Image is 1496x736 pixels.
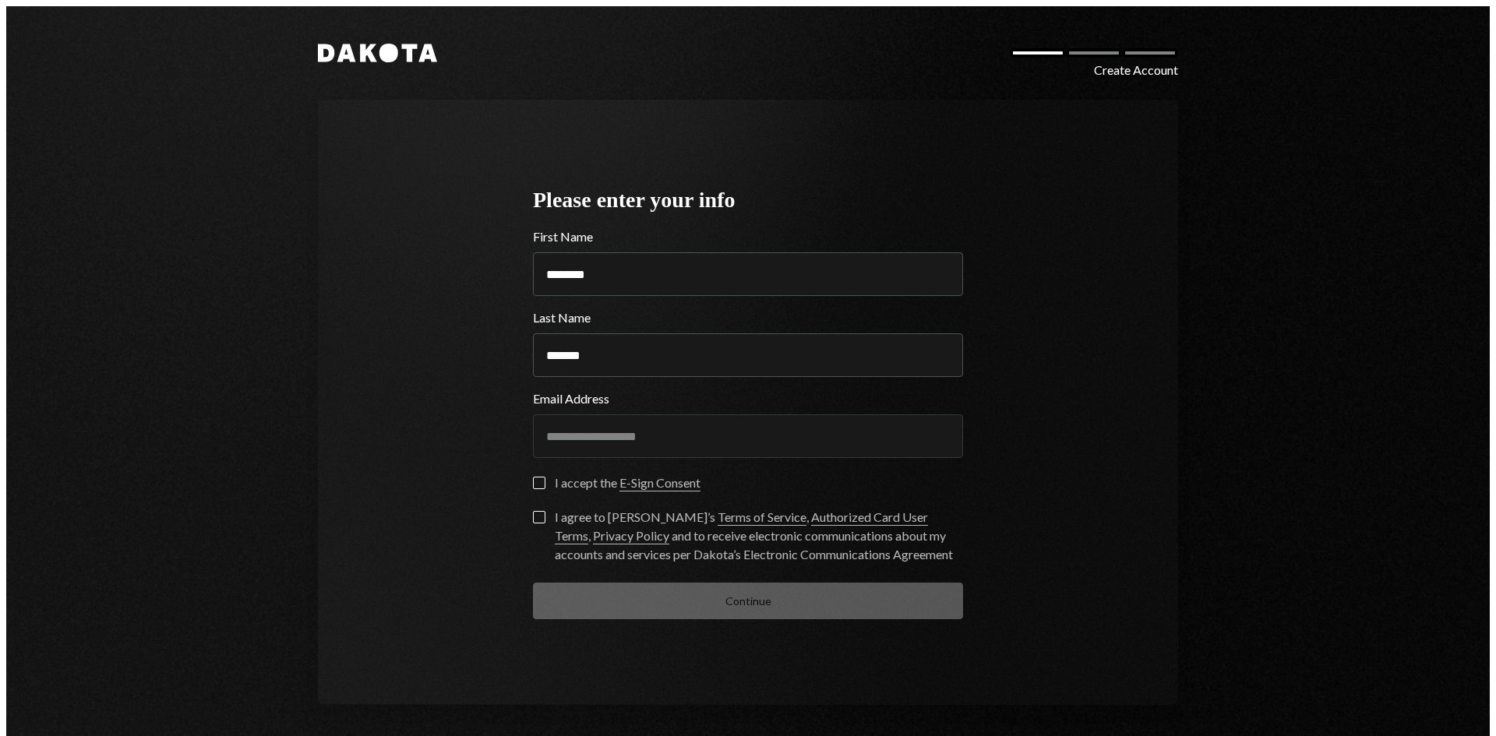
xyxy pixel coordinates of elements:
label: Last Name [533,308,963,327]
div: I accept the [555,474,700,492]
label: Email Address [533,389,963,408]
div: Please enter your info [533,185,963,216]
button: I agree to [PERSON_NAME]’s Terms of Service, Authorized Card User Terms, Privacy Policy and to re... [533,511,545,523]
div: I agree to [PERSON_NAME]’s , , and to receive electronic communications about my accounts and ser... [555,508,963,564]
a: Privacy Policy [593,528,669,544]
a: Terms of Service [718,509,806,526]
button: I accept the E-Sign Consent [533,477,545,489]
a: E-Sign Consent [619,475,700,491]
label: First Name [533,227,963,246]
div: Create Account [1094,61,1178,79]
